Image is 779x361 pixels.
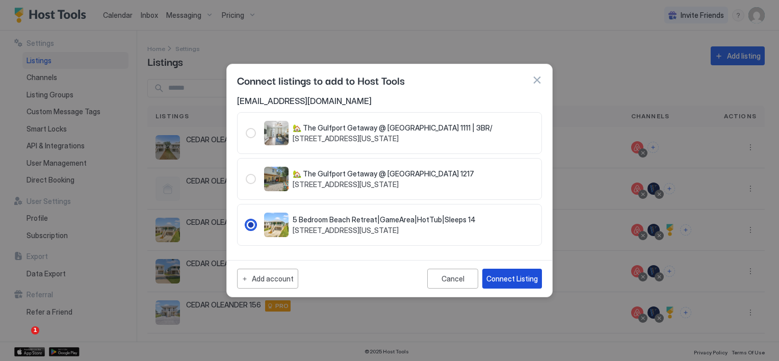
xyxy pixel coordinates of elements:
div: Cancel [442,274,464,283]
div: 234905 [246,121,533,145]
button: Cancel [427,269,478,289]
button: Connect Listing [482,269,542,289]
iframe: Intercom live chat [10,326,35,351]
div: 238760 [246,213,533,237]
span: [STREET_ADDRESS][US_STATE] [293,180,474,189]
span: Connect listings to add to Host Tools [237,72,405,88]
div: RadioGroup [246,121,533,145]
span: 1 [31,326,39,334]
div: listing image [264,213,289,237]
span: 🏡 The Gulfport Getaway @ [GEOGRAPHIC_DATA] 1111 | 3BR/ [293,123,492,133]
span: [STREET_ADDRESS][US_STATE] [293,134,492,143]
div: Add account [252,273,294,284]
span: 🏡 The Gulfport Getaway @ [GEOGRAPHIC_DATA] 1217 [293,169,474,178]
div: Connect Listing [486,273,538,284]
span: [STREET_ADDRESS][US_STATE] [293,226,476,235]
span: 5 Bedroom Beach Retreat|GameArea|HotTub|Sleeps 14 [293,215,476,224]
div: listing image [264,121,289,145]
div: RadioGroup [246,167,533,191]
button: Add account [237,269,298,289]
span: [EMAIL_ADDRESS][DOMAIN_NAME] [237,96,542,106]
div: RadioGroup [246,213,533,237]
div: 237658 [246,167,533,191]
div: listing image [264,167,289,191]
